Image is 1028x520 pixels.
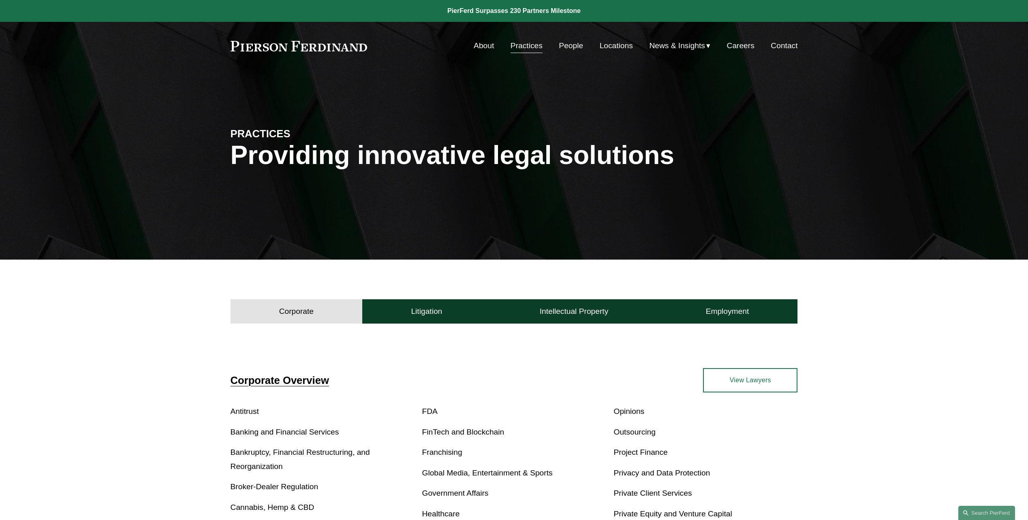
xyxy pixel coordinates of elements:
[613,469,710,477] a: Privacy and Data Protection
[231,407,259,416] a: Antitrust
[422,509,460,518] a: Healthcare
[540,307,609,316] h4: Intellectual Property
[422,428,504,436] a: FinTech and Blockchain
[422,469,553,477] a: Global Media, Entertainment & Sports
[703,368,797,392] a: View Lawyers
[559,38,583,53] a: People
[231,127,372,140] h4: PRACTICES
[613,489,692,497] a: Private Client Services
[771,38,797,53] a: Contact
[600,38,633,53] a: Locations
[231,503,314,511] a: Cannabis, Hemp & CBD
[958,506,1015,520] a: Search this site
[649,38,710,53] a: folder dropdown
[727,38,754,53] a: Careers
[422,448,462,456] a: Franchising
[231,482,318,491] a: Broker-Dealer Regulation
[231,375,329,386] a: Corporate Overview
[231,448,370,471] a: Bankruptcy, Financial Restructuring, and Reorganization
[411,307,442,316] h4: Litigation
[422,489,489,497] a: Government Affairs
[613,509,732,518] a: Private Equity and Venture Capital
[706,307,749,316] h4: Employment
[422,407,438,416] a: FDA
[279,307,314,316] h4: Corporate
[613,428,655,436] a: Outsourcing
[649,39,705,53] span: News & Insights
[231,428,339,436] a: Banking and Financial Services
[613,407,644,416] a: Opinions
[474,38,494,53] a: About
[511,38,543,53] a: Practices
[613,448,667,456] a: Project Finance
[231,141,798,170] h1: Providing innovative legal solutions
